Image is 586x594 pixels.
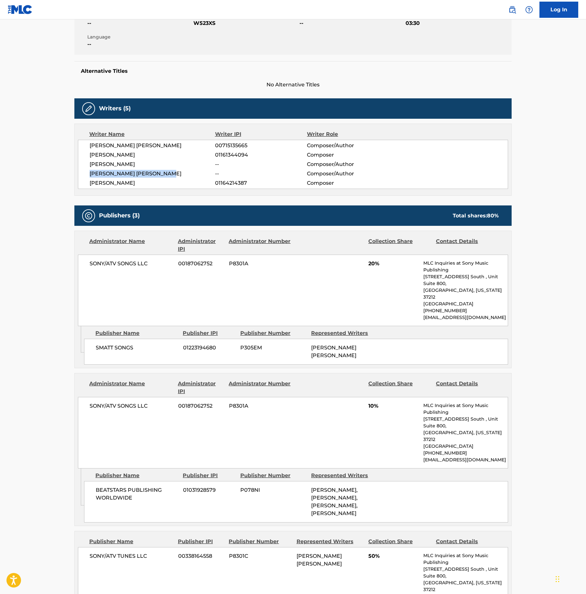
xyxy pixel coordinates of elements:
span: BEATSTARS PUBLISHING WORLDWIDE [96,486,178,502]
p: [GEOGRAPHIC_DATA], [US_STATE] 37212 [423,287,508,301]
span: SONY/ATV SONGS LLC [90,402,173,410]
span: [PERSON_NAME] [PERSON_NAME] [90,170,215,178]
p: [GEOGRAPHIC_DATA] [423,443,508,450]
span: 01164214387 [215,179,307,187]
span: 00187062752 [178,260,224,268]
img: Publishers [85,212,92,220]
span: Language [87,34,192,40]
span: SONY/ATV SONGS LLC [90,260,173,268]
span: 01031928579 [183,486,235,494]
p: [STREET_ADDRESS] South , Unit Suite 800, [423,273,508,287]
span: -- [299,19,404,27]
span: [PERSON_NAME] [PERSON_NAME] [297,553,342,567]
span: 50% [368,552,418,560]
div: Contact Details [436,538,499,545]
iframe: Chat Widget [554,563,586,594]
div: Publisher Number [229,538,291,545]
span: Composer [307,151,391,159]
span: [PERSON_NAME] [90,151,215,159]
p: [PHONE_NUMBER] [423,450,508,456]
div: Administrator Number [229,380,291,395]
div: Administrator Number [229,237,291,253]
div: Writer IPI [215,130,307,138]
div: Help [523,3,536,16]
span: P8301C [229,552,292,560]
p: [GEOGRAPHIC_DATA], [US_STATE] 37212 [423,429,508,443]
div: Total shares: [453,212,499,220]
span: 20% [368,260,418,268]
p: [GEOGRAPHIC_DATA], [US_STATE] 37212 [423,579,508,593]
span: -- [87,19,192,27]
span: SONY/ATV TUNES LLC [90,552,173,560]
span: [PERSON_NAME] [90,160,215,168]
span: P305EM [240,344,306,352]
span: -- [215,160,307,168]
p: [EMAIL_ADDRESS][DOMAIN_NAME] [423,456,508,463]
span: 10% [368,402,418,410]
span: [PERSON_NAME] [PERSON_NAME] [90,142,215,149]
a: Public Search [506,3,519,16]
p: MLC Inquiries at Sony Music Publishing [423,402,508,416]
span: [PERSON_NAME], [PERSON_NAME], [PERSON_NAME], [PERSON_NAME] [311,487,358,516]
div: Administrator IPI [178,237,224,253]
div: Publisher IPI [183,329,235,337]
h5: Publishers (3) [99,212,140,219]
div: Collection Share [368,380,431,395]
span: P078NI [240,486,306,494]
div: Publisher Name [95,329,178,337]
img: Writers [85,105,92,113]
span: [PERSON_NAME] [PERSON_NAME] [311,345,356,358]
span: 01223194680 [183,344,235,352]
div: Represented Writers [311,329,377,337]
div: Represented Writers [297,538,364,545]
div: Represented Writers [311,472,377,479]
span: 01161344094 [215,151,307,159]
span: [PERSON_NAME] [90,179,215,187]
span: No Alternative Titles [74,81,512,89]
span: P8301A [229,260,292,268]
div: Writer Role [307,130,391,138]
div: Contact Details [436,380,499,395]
p: [STREET_ADDRESS] South , Unit Suite 800, [423,566,508,579]
p: [EMAIL_ADDRESS][DOMAIN_NAME] [423,314,508,321]
div: Administrator IPI [178,380,224,395]
p: [STREET_ADDRESS] South , Unit Suite 800, [423,416,508,429]
div: Publisher IPI [178,538,224,545]
span: Composer/Author [307,142,391,149]
img: search [508,6,516,14]
span: W523XS [193,19,298,27]
span: 00187062752 [178,402,224,410]
p: [GEOGRAPHIC_DATA] [423,301,508,307]
span: SMATT SONGS [96,344,178,352]
img: help [525,6,533,14]
span: -- [87,40,192,48]
h5: Writers (5) [99,105,131,112]
span: 80 % [487,213,499,219]
a: Log In [539,2,578,18]
p: MLC Inquiries at Sony Music Publishing [423,260,508,273]
span: P8301A [229,402,292,410]
div: Administrator Name [89,237,173,253]
div: Publisher IPI [183,472,235,479]
span: Composer/Author [307,170,391,178]
div: Drag [556,569,559,589]
p: MLC Inquiries at Sony Music Publishing [423,552,508,566]
div: Publisher Name [89,538,173,545]
div: Contact Details [436,237,499,253]
span: 00715135665 [215,142,307,149]
div: Publisher Number [240,472,306,479]
div: Administrator Name [89,380,173,395]
div: Writer Name [89,130,215,138]
img: MLC Logo [8,5,33,14]
span: -- [215,170,307,178]
span: 00338164558 [178,552,224,560]
div: Publisher Number [240,329,306,337]
h5: Alternative Titles [81,68,505,74]
div: Collection Share [368,237,431,253]
p: [PHONE_NUMBER] [423,307,508,314]
span: Composer [307,179,391,187]
span: Composer/Author [307,160,391,168]
div: Collection Share [368,538,431,545]
span: 03:30 [406,19,510,27]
